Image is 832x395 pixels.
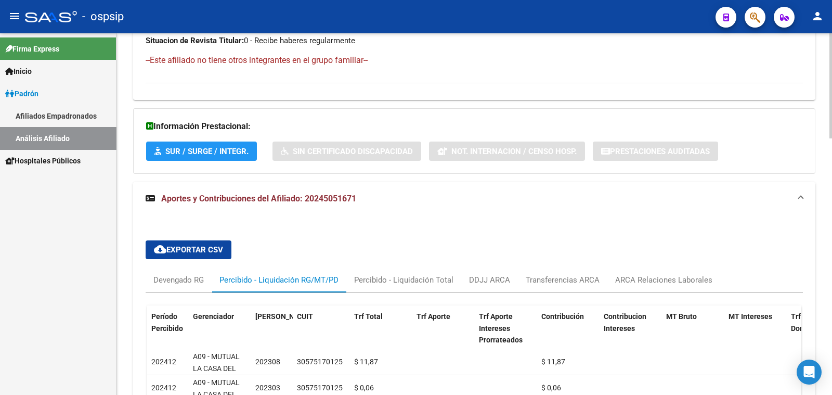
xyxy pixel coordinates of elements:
div: Percibido - Liquidación RG/MT/PD [219,274,339,286]
datatable-header-cell: Trf Aporte [412,305,475,351]
span: 202308 [255,358,280,366]
span: Trf Total [354,312,383,321]
datatable-header-cell: Período Devengado [251,305,293,351]
div: Open Intercom Messenger [797,360,822,385]
span: SUR / SURGE / INTEGR. [165,147,249,156]
span: - ospsip [82,5,124,28]
span: MT Bruto [666,312,697,321]
span: MT Intereses [729,312,772,321]
button: SUR / SURGE / INTEGR. [146,142,257,161]
span: $ 11,87 [354,358,378,366]
span: Contribucion Intereses [604,312,646,333]
span: 202303 [255,384,280,392]
datatable-header-cell: Período Percibido [147,305,189,351]
span: $ 11,87 [541,358,565,366]
strong: Tipo Beneficiario Titular: [146,24,232,34]
span: Prestaciones Auditadas [610,147,710,156]
span: Trf Personal Domestico [791,312,832,333]
button: Exportar CSV [146,240,231,259]
span: Sin Certificado Discapacidad [293,147,413,156]
span: A09 - MUTUAL LA CASA DEL MEDICO [193,352,240,385]
div: DDJJ ARCA [469,274,510,286]
span: Hospitales Públicos [5,155,81,167]
datatable-header-cell: CUIT [293,305,350,351]
mat-icon: menu [8,10,21,22]
span: 202412 [151,384,176,392]
span: 202412 [151,358,176,366]
datatable-header-cell: Contribucion Intereses [600,305,662,351]
span: Not. Internacion / Censo Hosp. [451,147,577,156]
span: 00 - RELACION DE DEPENDENCIA [146,24,350,34]
span: Firma Express [5,43,59,55]
span: Contribución [541,312,584,321]
h3: Información Prestacional: [146,119,802,134]
span: Padrón [5,88,38,99]
span: $ 0,06 [354,384,374,392]
mat-icon: person [811,10,824,22]
button: Sin Certificado Discapacidad [272,142,421,161]
datatable-header-cell: Trf Aporte Intereses Prorrateados [475,305,537,351]
datatable-header-cell: Trf Total [350,305,412,351]
datatable-header-cell: MT Bruto [662,305,724,351]
div: 30575170125 [297,382,343,394]
span: CUIT [297,312,313,321]
button: Not. Internacion / Censo Hosp. [429,142,585,161]
div: Devengado RG [153,274,204,286]
div: Transferencias ARCA [526,274,600,286]
span: Trf Aporte Intereses Prorrateados [479,312,523,345]
span: Período Percibido [151,312,183,333]
span: $ 0,06 [541,384,561,392]
span: Aportes y Contribuciones del Afiliado: 20245051671 [161,194,356,203]
div: Percibido - Liquidación Total [354,274,453,286]
span: Exportar CSV [154,245,223,254]
mat-icon: cloud_download [154,243,166,256]
datatable-header-cell: MT Intereses [724,305,787,351]
datatable-header-cell: Gerenciador [189,305,251,351]
div: 30575170125 [297,356,343,368]
span: 0 - Recibe haberes regularmente [146,36,355,45]
span: Inicio [5,66,32,77]
span: [PERSON_NAME] [255,312,311,321]
datatable-header-cell: Contribución [537,305,600,351]
strong: Situacion de Revista Titular: [146,36,244,45]
span: Trf Aporte [417,312,450,321]
h4: --Este afiliado no tiene otros integrantes en el grupo familiar-- [146,55,803,66]
mat-expansion-panel-header: Aportes y Contribuciones del Afiliado: 20245051671 [133,182,815,215]
button: Prestaciones Auditadas [593,142,718,161]
div: ARCA Relaciones Laborales [615,274,712,286]
span: Gerenciador [193,312,234,321]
